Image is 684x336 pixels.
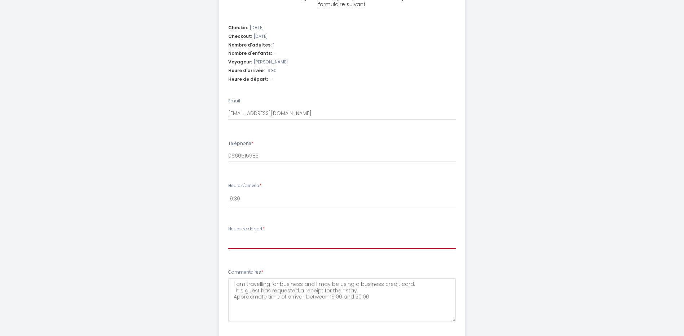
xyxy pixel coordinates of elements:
[228,33,252,40] span: Checkout:
[266,67,277,74] span: 19:30
[228,140,253,147] label: Téléphone
[228,98,240,105] label: Email
[228,25,248,31] span: Checkin:
[228,50,272,57] span: Nombre d'enfants:
[250,25,264,31] span: [DATE]
[274,50,276,57] span: -
[254,59,288,66] span: [PERSON_NAME]
[273,42,274,49] span: 1
[228,76,268,83] span: Heure de départ:
[270,76,272,83] span: -
[254,33,268,40] span: [DATE]
[228,59,252,66] span: Voyageur:
[228,67,265,74] span: Heure d'arrivée:
[228,269,263,276] label: Commentaires
[228,226,265,233] label: Heure de départ
[228,182,261,189] label: Heure d'arrivée
[228,42,272,49] span: Nombre d'adultes:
